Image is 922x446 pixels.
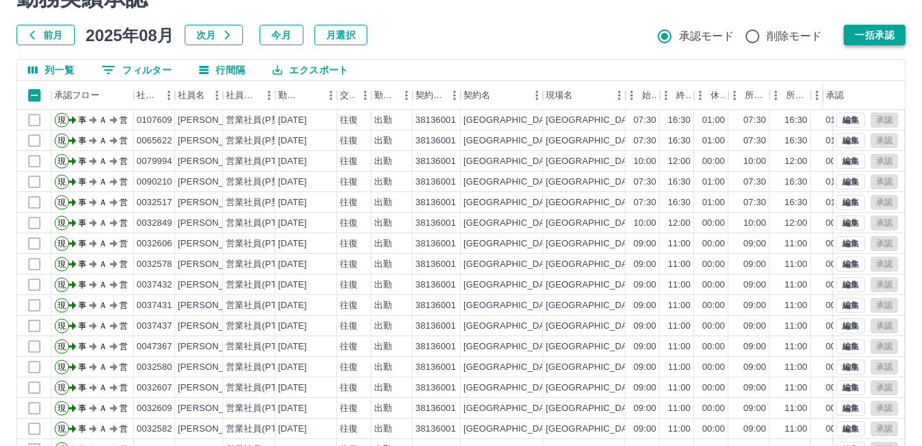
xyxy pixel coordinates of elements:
div: 出勤 [374,258,392,271]
div: 00:00 [702,237,725,250]
div: 往復 [340,217,358,230]
div: [PERSON_NAME] [178,361,253,374]
text: Ａ [99,115,107,125]
div: 営業社員(P契約) [226,134,292,148]
div: 12:00 [785,155,807,168]
div: [GEOGRAPHIC_DATA]学校給食センター [546,258,713,271]
div: [PERSON_NAME] [178,155,253,168]
div: [PERSON_NAME] [178,320,253,333]
div: 出勤 [374,196,392,209]
div: [GEOGRAPHIC_DATA]学校給食センター [546,196,713,209]
button: 編集 [836,401,865,416]
text: 営 [119,259,128,269]
div: 11:00 [785,320,807,333]
text: 事 [78,342,87,351]
button: メニュー [609,85,630,106]
div: 09:00 [744,340,766,353]
div: 0037432 [137,279,172,292]
div: 11:00 [785,279,807,292]
div: 終業 [676,81,691,110]
button: 編集 [836,421,865,436]
div: 00:00 [702,217,725,230]
div: 01:00 [826,114,849,127]
text: 現 [58,218,66,228]
text: Ａ [99,280,107,290]
div: 09:00 [634,279,656,292]
div: [GEOGRAPHIC_DATA] [463,258,558,271]
div: 交通費 [337,81,371,110]
button: 編集 [836,215,865,231]
button: 編集 [836,257,865,272]
div: [DATE] [278,299,307,312]
div: 往復 [340,176,358,189]
div: 出勤 [374,134,392,148]
div: 所定終業 [770,81,811,110]
div: 09:00 [744,320,766,333]
text: 営 [119,156,128,166]
div: 0090210 [137,176,172,189]
div: 09:00 [634,237,656,250]
div: 往復 [340,320,358,333]
div: [PERSON_NAME] [178,217,253,230]
div: 現場名 [546,81,573,110]
div: 11:00 [668,320,691,333]
text: 営 [119,177,128,187]
button: 編集 [836,195,865,210]
div: 営業社員(PT契約) [226,237,298,250]
text: 事 [78,301,87,310]
div: [GEOGRAPHIC_DATA] [463,320,558,333]
text: Ａ [99,218,107,228]
div: 0107609 [137,114,172,127]
text: 事 [78,321,87,331]
span: 承認モード [679,28,735,45]
div: 出勤 [374,155,392,168]
div: 12:00 [668,155,691,168]
text: 事 [78,156,87,166]
h5: 2025年08月 [86,25,174,45]
text: 現 [58,321,66,331]
div: 09:00 [634,320,656,333]
text: Ａ [99,259,107,269]
div: 営業社員(PT契約) [226,340,298,353]
div: 営業社員(P契約) [226,176,292,189]
text: Ａ [99,239,107,248]
button: 前月 [16,25,75,45]
text: 営 [119,218,128,228]
div: 11:00 [668,258,691,271]
div: 営業社員(PT契約) [226,217,298,230]
div: 10:00 [744,155,766,168]
text: 現 [58,301,66,310]
div: 11:00 [668,279,691,292]
div: [DATE] [278,217,307,230]
div: 契約コード [413,81,461,110]
text: 事 [78,177,87,187]
button: 編集 [836,236,865,251]
div: 承認フロー [51,81,134,110]
div: 16:30 [668,114,691,127]
text: 営 [119,198,128,207]
div: 09:00 [744,237,766,250]
div: 11:00 [785,340,807,353]
text: Ａ [99,177,107,187]
div: 00:00 [702,279,725,292]
text: 現 [58,342,66,351]
div: 所定開始 [728,81,770,110]
div: 38136001 [415,340,456,353]
div: 11:00 [668,340,691,353]
div: 休憩 [694,81,728,110]
div: 0037431 [137,299,172,312]
div: 16:30 [668,134,691,148]
div: 00:00 [702,340,725,353]
div: 勤務日 [278,81,301,110]
div: 往復 [340,340,358,353]
div: 所定開始 [745,81,767,110]
div: 営業社員(P契約) [226,114,292,127]
text: 現 [58,239,66,248]
div: 0032517 [137,196,172,209]
button: 次月 [185,25,243,45]
div: 11:00 [785,237,807,250]
div: 社員区分 [226,81,259,110]
div: 出勤 [374,320,392,333]
div: 10:00 [634,217,656,230]
div: 00:00 [826,299,849,312]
